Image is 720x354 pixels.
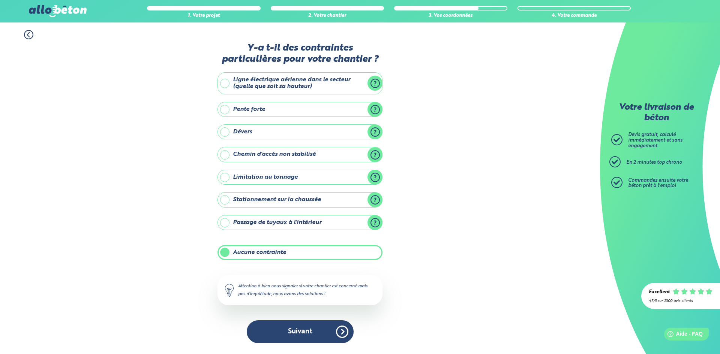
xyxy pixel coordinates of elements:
[217,72,382,94] label: Ligne électrique aérienne dans le secteur (quelle que soit sa hauteur)
[217,102,382,117] label: Pente forte
[217,192,382,207] label: Stationnement sur la chaussée
[217,245,382,260] label: Aucune contrainte
[649,299,712,303] div: 4.7/5 sur 2300 avis clients
[649,290,670,295] div: Excellent
[217,215,382,230] label: Passage de tuyaux à l'intérieur
[628,132,682,148] span: Devis gratuit, calculé immédiatement et sans engagement
[247,320,354,343] button: Suivant
[217,124,382,139] label: Dévers
[628,178,688,188] span: Commandez ensuite votre béton prêt à l'emploi
[626,160,682,165] span: En 2 minutes top chrono
[147,13,260,19] div: 1. Votre projet
[517,13,631,19] div: 4. Votre commande
[217,275,382,305] div: Attention à bien nous signaler si votre chantier est concerné mais pas d'inquiétude, nous avons d...
[217,147,382,162] label: Chemin d'accès non stabilisé
[653,325,712,346] iframe: Help widget launcher
[217,43,382,65] label: Y-a t-il des contraintes particulières pour votre chantier ?
[29,5,87,17] img: allobéton
[217,170,382,185] label: Limitation au tonnage
[271,13,384,19] div: 2. Votre chantier
[613,103,699,123] p: Votre livraison de béton
[394,13,507,19] div: 3. Vos coordonnées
